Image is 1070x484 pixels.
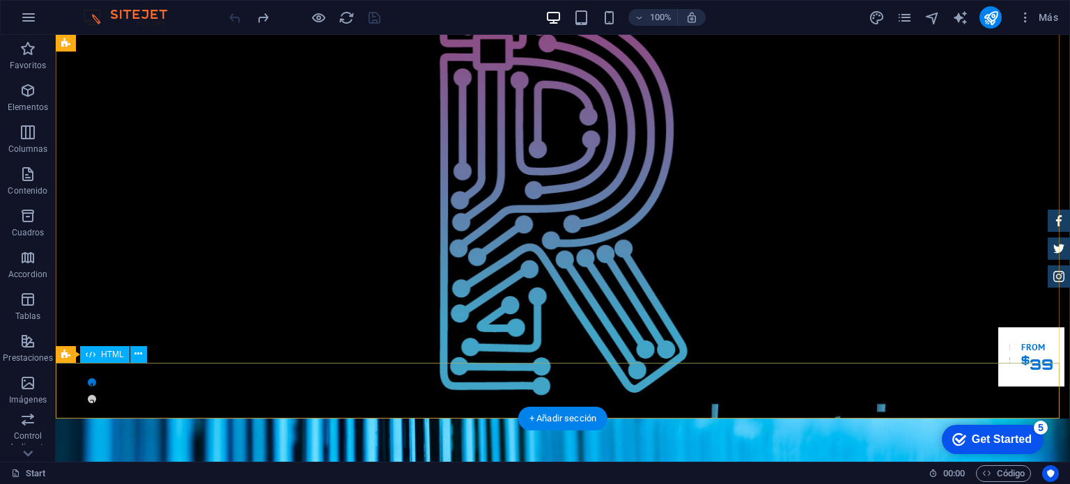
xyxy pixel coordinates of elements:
[103,3,117,17] div: 5
[338,9,355,26] button: reload
[952,10,968,26] i: AI Writer
[953,468,955,478] span: :
[41,15,101,28] div: Get Started
[896,9,913,26] button: pages
[869,10,885,26] i: Diseño (Ctrl+Alt+Y)
[101,350,124,359] span: HTML
[15,311,41,322] p: Tablas
[943,465,965,482] span: 00 00
[976,465,1031,482] button: Código
[1018,10,1058,24] span: Más
[8,102,48,113] p: Elementos
[11,7,113,36] div: Get Started 5 items remaining, 0% complete
[255,10,271,26] i: Rehacer: Eliminar elementos (Ctrl+Y, ⌘+Y)
[868,9,885,26] button: design
[8,269,47,280] p: Accordion
[10,60,46,71] p: Favoritos
[685,11,698,24] i: Al redimensionar, ajustar el nivel de zoom automáticamente para ajustarse al dispositivo elegido.
[1042,465,1059,482] button: Usercentrics
[897,10,913,26] i: Páginas (Ctrl+Alt+S)
[924,9,940,26] button: navigator
[9,394,47,405] p: Imágenes
[952,9,968,26] button: text_generator
[254,9,271,26] button: redo
[310,9,327,26] button: Haz clic para salir del modo de previsualización y seguir editando
[649,9,672,26] h6: 100%
[1013,6,1064,29] button: Más
[80,9,185,26] img: Editor Logo
[983,10,999,26] i: Publicar
[628,9,678,26] button: 100%
[518,407,607,430] div: + Añadir sección
[8,143,48,155] p: Columnas
[982,465,1025,482] span: Código
[32,343,40,352] button: 1
[979,6,1002,29] button: publish
[12,227,45,238] p: Cuadros
[924,10,940,26] i: Navegador
[8,185,47,196] p: Contenido
[32,360,40,368] button: 2
[3,352,52,364] p: Prestaciones
[339,10,355,26] i: Volver a cargar página
[929,465,966,482] h6: Tiempo de la sesión
[11,465,46,482] a: Haz clic para cancelar la selección y doble clic para abrir páginas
